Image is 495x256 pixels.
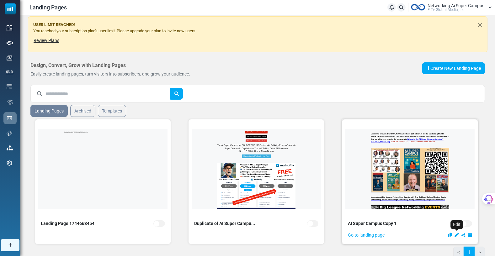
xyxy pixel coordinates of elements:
[33,22,75,27] strong: USER LIMIT REACHED!
[30,71,190,76] span: Easily create landing pages, turn visitors into subscribers, and grow your audience.
[7,160,12,166] img: settings-icon.svg
[6,70,13,74] img: contacts-icon.svg
[5,3,16,14] img: mailsoftly_icon_blue_white.svg
[7,84,12,89] img: email-templates-icon.svg
[448,232,452,238] a: Duplicate Page
[348,220,397,227] span: AI Super Campus Copy 1
[473,17,487,33] button: Close
[98,105,126,117] a: Templates
[33,36,60,44] a: Review Plans
[307,220,319,227] input: You can use this switch to toggle your page's public visibility. If you close your page, visitors...
[448,233,452,237] i: Duplicate Page
[428,3,484,8] span: Networking Ai Super Campus
[468,233,472,238] i: Archive this Page
[461,233,465,238] i: Copy Link
[7,130,12,136] img: support-icon.svg
[7,99,13,106] img: workflow.svg
[455,232,459,238] a: Edit
[41,220,94,227] span: Landing Page 1744663454
[7,25,12,31] img: dashboard-icon.svg
[70,105,95,117] a: Archived
[450,220,463,229] div: Edit
[7,55,12,60] img: campaigns-icon.png
[194,220,255,227] span: Duplicate of AI Super Campu...
[348,232,385,238] a: Go to landing page
[460,220,472,227] input: You can use this switch to toggle your page's public visibility. If you close your page, visitors...
[410,3,426,12] img: User Logo
[153,220,165,227] input: You can use this switch to toggle your page's public visibility. If you close your page, visitors...
[428,8,464,12] span: E Tv Global Media, Llc
[33,28,472,34] p: You reached your subscription plan's user limit. Please upgrade your plan to invite new users.
[410,3,492,12] a: User Logo Networking Ai Super Campus E Tv Global Media, Llc
[7,115,12,121] img: landing_pages.svg
[30,62,394,68] h6: Design, Convert, Grow with Landing Pages
[30,105,68,117] a: Landing Pages
[422,62,485,74] a: Create New Landing Page
[29,3,67,12] span: Landing Pages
